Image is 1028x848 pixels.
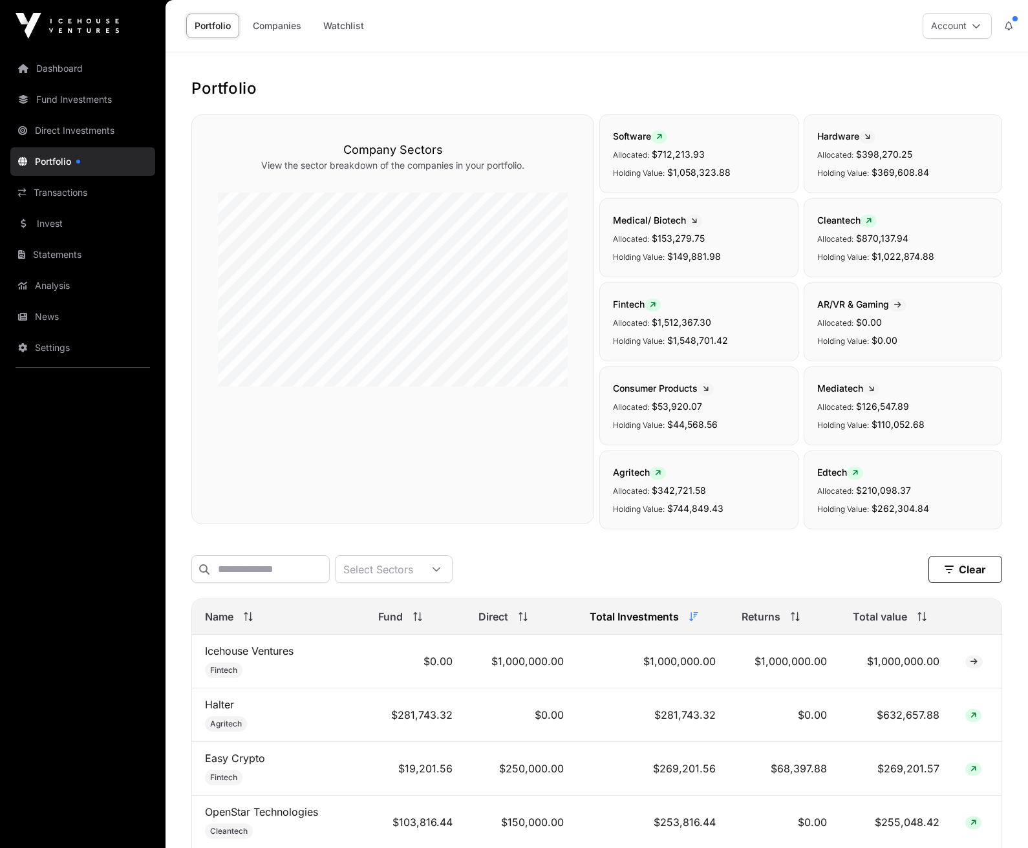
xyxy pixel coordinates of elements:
span: Allocated: [817,486,853,496]
a: Settings [10,334,155,362]
span: $126,547.89 [856,401,909,412]
span: Holding Value: [613,504,665,514]
span: $110,052.68 [872,419,925,430]
a: News [10,302,155,331]
td: $250,000.00 [466,742,577,796]
td: $1,000,000.00 [466,635,577,688]
h3: Company Sectors [218,141,568,159]
iframe: Chat Widget [963,786,1028,848]
span: Cleantech [210,826,248,836]
button: Clear [928,556,1002,583]
span: Fintech [613,299,661,310]
a: Halter [205,698,234,711]
span: $398,270.25 [856,149,912,160]
td: $1,000,000.00 [840,635,952,688]
a: Fund Investments [10,85,155,114]
span: $1,058,323.88 [667,167,731,178]
span: Allocated: [613,234,649,244]
span: $1,022,874.88 [872,251,934,262]
a: Analysis [10,271,155,300]
span: Allocated: [817,234,853,244]
span: Allocated: [817,318,853,328]
a: OpenStar Technologies [205,805,318,818]
span: Fintech [210,665,237,675]
span: Mediatech [817,383,879,394]
td: $1,000,000.00 [577,635,729,688]
span: $744,849.43 [667,503,723,514]
span: $870,137.94 [856,233,908,244]
button: Account [923,13,992,39]
span: Software [613,131,667,142]
p: View the sector breakdown of the companies in your portfolio. [218,159,568,172]
span: Holding Value: [817,420,869,430]
a: Easy Crypto [205,752,265,765]
span: Holding Value: [817,504,869,514]
a: Dashboard [10,54,155,83]
a: Icehouse Ventures [205,644,294,657]
a: Companies [244,14,310,38]
span: $1,512,367.30 [652,317,711,328]
span: Allocated: [613,402,649,412]
span: $0.00 [872,335,897,346]
h1: Portfolio [191,78,1002,99]
span: Cleantech [817,215,877,226]
td: $281,743.32 [365,688,466,742]
span: $262,304.84 [872,503,929,514]
span: Holding Value: [613,420,665,430]
span: Agritech [210,719,242,729]
span: Allocated: [817,402,853,412]
span: Name [205,609,233,624]
span: Edtech [817,467,863,478]
div: Select Sectors [336,556,421,582]
span: $342,721.58 [652,485,706,496]
span: Holding Value: [613,336,665,346]
span: AR/VR & Gaming [817,299,906,310]
a: Portfolio [10,147,155,176]
td: $19,201.56 [365,742,466,796]
span: $712,213.93 [652,149,705,160]
span: Holding Value: [817,252,869,262]
td: $0.00 [365,635,466,688]
span: Medical/ Biotech [613,215,702,226]
span: Allocated: [817,150,853,160]
td: $68,397.88 [729,742,840,796]
span: Holding Value: [613,168,665,178]
span: Holding Value: [613,252,665,262]
span: Direct [478,609,508,624]
a: Watchlist [315,14,372,38]
span: Fintech [210,772,237,783]
a: Direct Investments [10,116,155,145]
span: Allocated: [613,486,649,496]
td: $281,743.32 [577,688,729,742]
td: $0.00 [466,688,577,742]
td: $269,201.57 [840,742,952,796]
span: Agritech [613,467,666,478]
img: Icehouse Ventures Logo [16,13,119,39]
span: $1,548,701.42 [667,335,728,346]
span: Allocated: [613,150,649,160]
td: $0.00 [729,688,840,742]
span: Hardware [817,131,875,142]
span: Total Investments [590,609,679,624]
span: $149,881.98 [667,251,721,262]
a: Transactions [10,178,155,207]
span: Returns [742,609,780,624]
span: $153,279.75 [652,233,705,244]
span: Consumer Products [613,383,714,394]
a: Invest [10,209,155,238]
a: Portfolio [186,14,239,38]
span: $53,920.07 [652,401,702,412]
td: $269,201.56 [577,742,729,796]
span: $0.00 [856,317,882,328]
span: $210,098.37 [856,485,911,496]
span: $369,608.84 [872,167,929,178]
span: Holding Value: [817,168,869,178]
span: Total value [853,609,907,624]
span: $44,568.56 [667,419,718,430]
span: Holding Value: [817,336,869,346]
span: Fund [378,609,403,624]
span: Allocated: [613,318,649,328]
a: Statements [10,240,155,269]
td: $632,657.88 [840,688,952,742]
